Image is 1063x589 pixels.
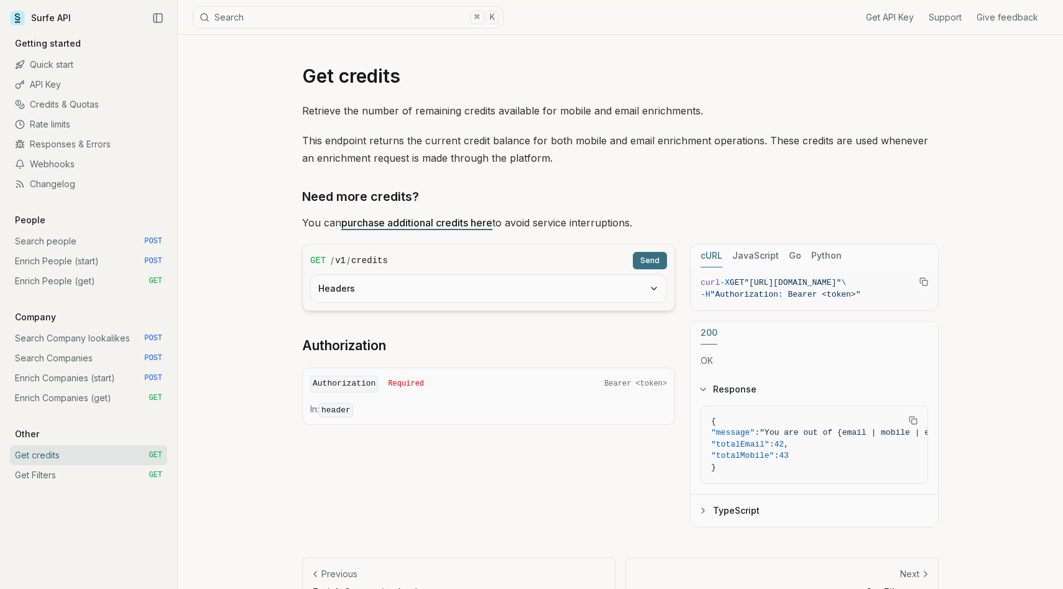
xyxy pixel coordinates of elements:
[10,328,167,348] a: Search Company lookalikes POST
[691,373,938,406] button: Response
[149,450,162,460] span: GET
[149,9,167,27] button: Collapse Sidebar
[770,440,775,449] span: :
[331,254,334,267] span: /
[977,11,1038,24] a: Give feedback
[701,278,720,287] span: curl
[774,451,779,460] span: :
[10,465,167,485] a: Get Filters GET
[144,373,162,383] span: POST
[321,568,357,580] p: Previous
[779,451,789,460] span: 43
[711,290,861,299] span: "Authorization: Bearer <token>"
[784,440,789,449] span: ,
[10,271,167,291] a: Enrich People (get) GET
[302,187,419,206] a: Need more credits?
[144,333,162,343] span: POST
[10,311,61,323] p: Company
[311,275,666,302] button: Headers
[730,278,744,287] span: GET
[341,216,492,229] a: purchase additional credits here
[470,11,484,24] kbd: ⌘
[929,11,962,24] a: Support
[701,355,928,367] p: OK
[144,236,162,246] span: POST
[10,154,167,174] a: Webhooks
[904,411,923,430] button: Copy Text
[10,114,167,134] a: Rate limits
[755,428,760,437] span: :
[10,134,167,154] a: Responses & Errors
[841,278,846,287] span: \
[302,214,939,231] p: You can to avoid service interruptions.
[302,102,939,119] p: Retrieve the number of remaining credits available for mobile and email enrichments.
[811,244,842,267] button: Python
[10,428,44,440] p: Other
[744,278,841,287] span: "[URL][DOMAIN_NAME]"
[485,11,499,24] kbd: K
[914,272,933,291] button: Copy Text
[701,322,717,345] button: 200
[701,244,722,267] button: cURL
[347,254,350,267] span: /
[10,368,167,388] a: Enrich Companies (start) POST
[193,6,504,29] button: Search⌘K
[732,244,779,267] button: JavaScript
[10,95,167,114] a: Credits & Quotas
[10,174,167,194] a: Changelog
[149,470,162,480] span: GET
[10,388,167,408] a: Enrich Companies (get) GET
[302,65,939,87] h1: Get credits
[10,9,71,27] a: Surfe API
[302,132,939,167] p: This endpoint returns the current credit balance for both mobile and email enrichment operations....
[711,428,755,437] span: "message"
[774,440,784,449] span: 42
[711,417,716,426] span: {
[720,278,730,287] span: -X
[10,75,167,95] a: API Key
[149,393,162,403] span: GET
[149,276,162,286] span: GET
[319,403,353,417] code: header
[351,254,388,267] code: credits
[10,348,167,368] a: Search Companies POST
[10,55,167,75] a: Quick start
[701,290,711,299] span: -H
[310,403,667,417] p: In:
[711,451,774,460] span: "totalMobile"
[900,568,919,580] p: Next
[144,353,162,363] span: POST
[691,406,938,494] div: Response
[604,379,667,389] span: Bearer <token>
[866,11,914,24] a: Get API Key
[10,214,50,226] p: People
[335,254,346,267] code: v1
[310,254,326,267] span: GET
[711,463,716,472] span: }
[302,337,386,355] a: Authorization
[711,440,770,449] span: "totalEmail"
[144,256,162,266] span: POST
[10,37,86,50] p: Getting started
[388,379,424,389] span: Required
[10,231,167,251] a: Search people POST
[310,376,378,392] code: Authorization
[691,494,938,527] button: TypeScript
[633,252,667,269] button: Send
[10,445,167,465] a: Get credits GET
[789,244,801,267] button: Go
[10,251,167,271] a: Enrich People (start) POST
